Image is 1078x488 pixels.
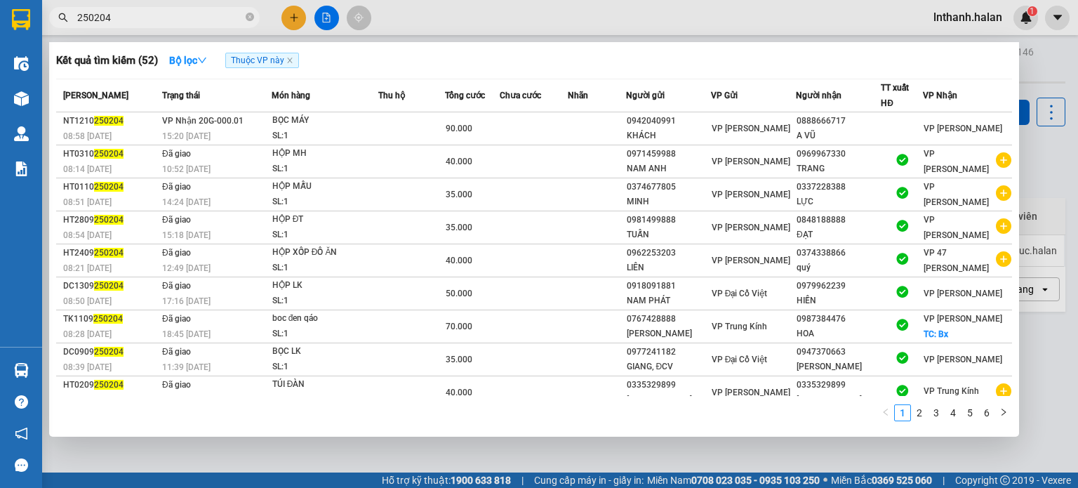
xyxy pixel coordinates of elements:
[63,362,112,372] span: 08:39 [DATE]
[63,230,112,240] span: 08:54 [DATE]
[797,294,880,308] div: HIỀN
[445,91,485,100] span: Tổng cước
[924,314,1002,324] span: VP [PERSON_NAME]
[272,179,378,194] div: HỘP MẪU
[162,215,191,225] span: Đã giao
[162,380,191,390] span: Đã giao
[797,378,880,393] div: 0335329899
[446,223,472,232] span: 35.000
[162,395,211,405] span: 10:24 [DATE]
[286,57,293,64] span: close
[162,314,191,324] span: Đã giao
[94,281,124,291] span: 250204
[14,91,29,106] img: warehouse-icon
[627,261,710,275] div: LIÊN
[924,329,948,339] span: TC: Bx
[158,49,218,72] button: Bộ lọcdown
[63,345,158,360] div: DC0909
[378,91,405,100] span: Thu hộ
[711,91,738,100] span: VP Gửi
[272,194,378,210] div: SL: 1
[568,91,588,100] span: Nhãn
[996,185,1011,201] span: plus-circle
[924,215,989,240] span: VP [PERSON_NAME]
[162,131,211,141] span: 15:20 [DATE]
[712,256,790,265] span: VP [PERSON_NAME]
[162,329,211,339] span: 18:45 [DATE]
[446,190,472,199] span: 35.000
[246,13,254,21] span: close-circle
[63,279,158,294] div: DC1309
[881,408,890,416] span: left
[446,388,472,397] span: 40.000
[446,157,472,166] span: 40.000
[627,147,710,161] div: 0971459988
[945,404,961,421] li: 4
[912,405,927,421] a: 2
[924,149,989,174] span: VP [PERSON_NAME]
[627,161,710,176] div: NAM ANH
[14,161,29,176] img: solution-icon
[797,279,880,294] div: 0979962239
[895,405,910,421] a: 1
[712,388,790,397] span: VP [PERSON_NAME]
[446,355,472,364] span: 35.000
[162,296,211,306] span: 17:16 [DATE]
[162,362,211,372] span: 11:39 [DATE]
[627,114,710,128] div: 0942040991
[272,113,378,128] div: BỌC MÁY
[94,347,124,357] span: 250204
[272,327,378,342] div: SL: 1
[162,182,191,192] span: Đã giao
[14,56,29,71] img: warehouse-icon
[63,180,158,194] div: HT0110
[797,161,880,176] div: TRANG
[63,246,158,261] div: HT2409
[162,248,191,258] span: Đã giao
[272,261,378,276] div: SL: 1
[797,327,880,341] div: HOA
[162,230,211,240] span: 15:18 [DATE]
[712,355,768,364] span: VP Đại Cồ Việt
[797,128,880,143] div: A VŨ
[162,197,211,207] span: 14:24 [DATE]
[627,279,710,294] div: 0918091881
[272,245,378,261] div: HỘP XỐP ĐỒ ĂN
[63,147,158,161] div: HT0310
[961,404,978,421] li: 5
[924,248,989,273] span: VP 47 [PERSON_NAME]
[928,404,945,421] li: 3
[627,128,710,143] div: KHÁCH
[94,248,124,258] span: 250204
[924,182,989,207] span: VP [PERSON_NAME]
[894,404,911,421] li: 1
[712,223,790,232] span: VP [PERSON_NAME]
[712,157,790,166] span: VP [PERSON_NAME]
[272,360,378,375] div: SL: 1
[63,312,158,327] div: TK1109
[877,404,894,421] button: left
[93,314,123,324] span: 250204
[272,278,378,294] div: HỘP LK
[272,227,378,243] div: SL: 1
[446,289,472,298] span: 50.000
[162,164,211,174] span: 10:52 [DATE]
[627,378,710,393] div: 0335329899
[627,345,710,360] div: 0977241182
[12,9,30,30] img: logo-vxr
[272,393,378,408] div: SL: 1
[63,213,158,227] div: HT2809
[197,55,207,65] span: down
[978,404,995,421] li: 6
[881,83,909,108] span: TT xuất HĐ
[94,149,124,159] span: 250204
[272,311,378,327] div: boc đen qáo
[94,215,124,225] span: 250204
[58,13,68,22] span: search
[627,180,710,194] div: 0374677805
[712,190,790,199] span: VP [PERSON_NAME]
[162,347,191,357] span: Đã giao
[63,164,112,174] span: 08:14 [DATE]
[877,404,894,421] li: Previous Page
[627,294,710,308] div: NAM PHÁT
